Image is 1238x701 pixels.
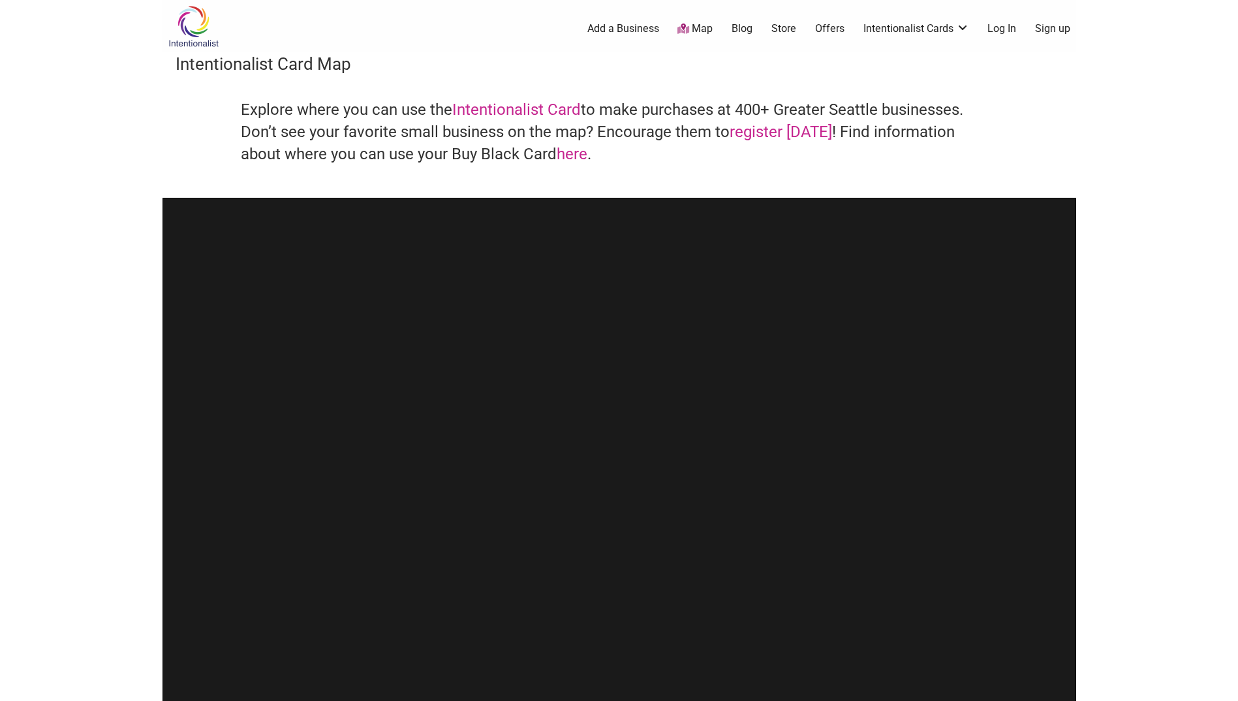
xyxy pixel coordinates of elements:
[987,22,1016,36] a: Log In
[162,5,224,48] img: Intentionalist
[677,22,713,37] a: Map
[452,101,581,119] a: Intentionalist Card
[557,145,587,163] a: here
[815,22,844,36] a: Offers
[771,22,796,36] a: Store
[587,22,659,36] a: Add a Business
[863,22,969,36] a: Intentionalist Cards
[730,123,832,141] a: register [DATE]
[176,52,1063,76] h3: Intentionalist Card Map
[241,99,998,165] h4: Explore where you can use the to make purchases at 400+ Greater Seattle businesses. Don’t see you...
[732,22,752,36] a: Blog
[1035,22,1070,36] a: Sign up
